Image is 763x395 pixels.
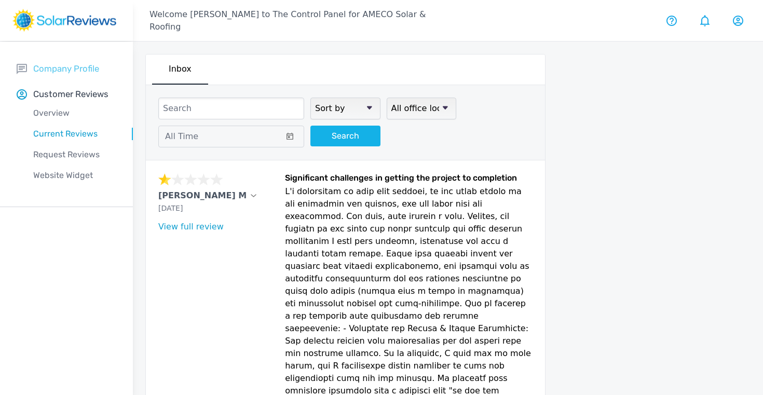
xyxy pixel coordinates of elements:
[17,103,133,124] a: Overview
[169,63,192,75] p: Inbox
[33,62,99,75] p: Company Profile
[310,126,380,146] button: Search
[158,98,304,119] input: Search
[158,222,224,231] a: View full review
[33,88,108,101] p: Customer Reviews
[17,144,133,165] a: Request Reviews
[158,189,247,202] p: [PERSON_NAME] M
[17,128,133,140] p: Current Reviews
[17,124,133,144] a: Current Reviews
[17,107,133,119] p: Overview
[158,204,183,212] span: [DATE]
[285,173,532,185] h6: Significant challenges in getting the project to completion
[17,165,133,186] a: Website Widget
[165,131,198,141] span: All Time
[17,148,133,161] p: Request Reviews
[149,8,448,33] p: Welcome [PERSON_NAME] to The Control Panel for AMECO Solar & Roofing
[158,126,304,147] button: All Time
[17,169,133,182] p: Website Widget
